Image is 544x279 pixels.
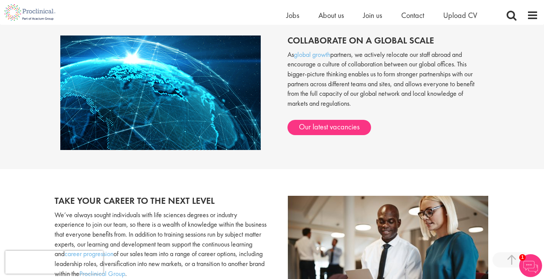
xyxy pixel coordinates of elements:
[65,249,113,258] a: career progression
[401,10,424,20] a: Contact
[79,269,125,278] a: Proclinical Group
[318,10,344,20] a: About us
[286,10,299,20] a: Jobs
[287,50,484,116] p: As partners, we actively relocate our staff abroad and encourage a culture of collaboration betwe...
[443,10,477,20] a: Upload CV
[287,120,371,135] a: Our latest vacancies
[294,50,330,59] a: global growth
[55,210,266,279] p: We’ve always sought individuals with life sciences degrees or industry experience to join our tea...
[287,35,484,45] h2: Collaborate on a global scale
[5,251,103,274] iframe: reCAPTCHA
[519,254,526,261] span: 1
[363,10,382,20] a: Join us
[55,196,266,206] h2: Take your career to the next level
[519,254,542,277] img: Chatbot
